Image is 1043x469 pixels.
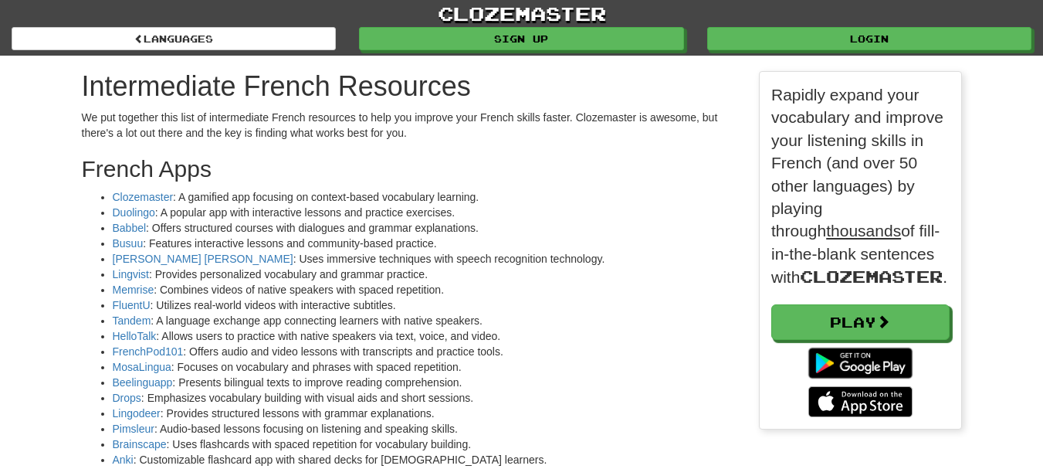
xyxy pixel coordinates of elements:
a: Sign up [359,27,683,50]
a: Tandem [113,314,151,327]
a: Drops [113,392,141,404]
a: Pimsleur [113,423,154,435]
a: Lingodeer [113,407,161,420]
a: Babbel [113,222,147,234]
a: Duolingo [113,206,155,219]
img: Download_on_the_App_Store_Badge_US-UK_135x40-25178aeef6eb6b83b96f5f2d004eda3bffbb37122de64afbaef7... [808,386,913,417]
h1: Intermediate French Resources [82,71,737,102]
a: FrenchPod101 [113,345,184,358]
li: : Provides structured lessons with grammar explanations. [113,406,737,421]
a: [PERSON_NAME] [PERSON_NAME] [113,253,293,265]
span: Clozemaster [800,267,943,286]
a: HelloTalk [113,330,157,342]
a: Memrise [113,284,154,296]
li: : Audio-based lessons focusing on listening and speaking skills. [113,421,737,437]
a: Languages [12,27,336,50]
u: thousands [826,222,901,240]
li: : Presents bilingual texts to improve reading comprehension. [113,375,737,390]
li: : Allows users to practice with native speakers via text, voice, and video. [113,328,737,344]
a: Play [771,304,950,340]
a: Anki [113,454,134,466]
li: : Features interactive lessons and community-based practice. [113,236,737,251]
li: : A popular app with interactive lessons and practice exercises. [113,205,737,220]
a: Beelinguapp [113,376,173,389]
li: : Utilizes real-world videos with interactive subtitles. [113,297,737,313]
h2: French Apps [82,156,737,182]
li: : Uses immersive techniques with speech recognition technology. [113,251,737,267]
a: Busuu [113,237,144,250]
a: Brainscape [113,438,167,450]
a: Login [707,27,1031,50]
li: : Offers audio and video lessons with transcripts and practice tools. [113,344,737,359]
a: MosaLingua [113,361,171,373]
p: We put together this list of intermediate French resources to help you improve your French skills... [82,110,737,141]
p: Rapidly expand your vocabulary and improve your listening skills in French (and over 50 other lan... [771,83,950,289]
li: : Uses flashcards with spaced repetition for vocabulary building. [113,437,737,452]
a: Clozemaster [113,191,174,203]
li: : Emphasizes vocabulary building with visual aids and short sessions. [113,390,737,406]
a: FluentU [113,299,151,311]
li: : A gamified app focusing on context-based vocabulary learning. [113,189,737,205]
li: : A language exchange app connecting learners with native speakers. [113,313,737,328]
li: : Offers structured courses with dialogues and grammar explanations. [113,220,737,236]
li: : Provides personalized vocabulary and grammar practice. [113,267,737,282]
li: : Focuses on vocabulary and phrases with spaced repetition. [113,359,737,375]
li: : Combines videos of native speakers with spaced repetition. [113,282,737,297]
li: : Customizable flashcard app with shared decks for [DEMOGRAPHIC_DATA] learners. [113,452,737,467]
a: Lingvist [113,268,149,280]
img: Get it on Google Play [801,340,920,386]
